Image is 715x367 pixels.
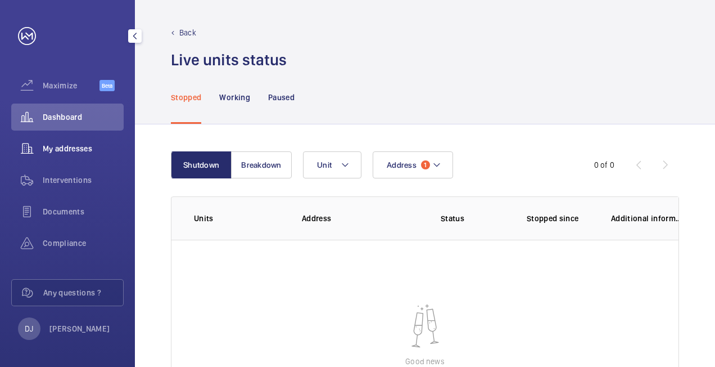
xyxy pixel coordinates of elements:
[43,238,124,249] span: Compliance
[171,151,232,178] button: Shutdown
[387,160,417,169] span: Address
[527,213,593,224] p: Stopped since
[43,80,99,91] span: Maximize
[171,50,287,70] h1: Live units status
[611,213,683,224] p: Additional information
[171,92,201,103] p: Stopped
[49,323,110,334] p: [PERSON_NAME]
[373,151,453,178] button: Address1
[43,111,124,123] span: Dashboard
[317,160,332,169] span: Unit
[43,287,123,298] span: Any questions ?
[179,27,196,38] p: Back
[43,143,124,154] span: My addresses
[303,151,361,178] button: Unit
[99,80,115,91] span: Beta
[194,213,284,224] p: Units
[43,174,124,186] span: Interventions
[219,92,250,103] p: Working
[25,323,33,334] p: DJ
[43,206,124,217] span: Documents
[268,92,295,103] p: Paused
[421,160,430,169] span: 1
[302,213,396,224] p: Address
[404,213,501,224] p: Status
[594,159,614,171] div: 0 of 0
[231,151,292,178] button: Breakdown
